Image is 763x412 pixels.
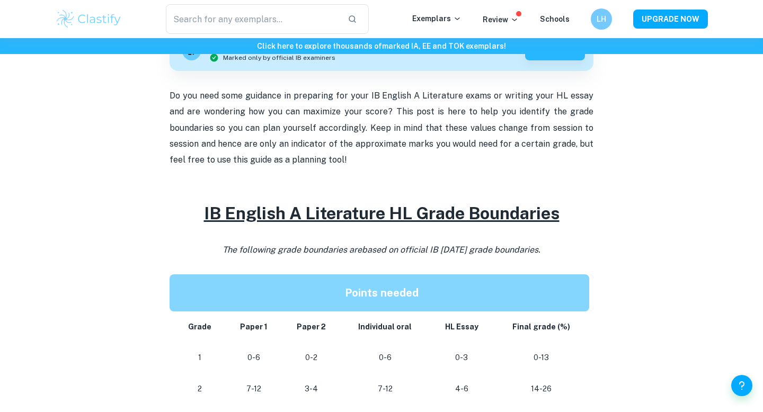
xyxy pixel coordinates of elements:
span: Marked only by official IB examiners [223,53,335,62]
strong: Individual oral [358,323,412,331]
p: 0-6 [234,351,273,365]
input: Search for any exemplars... [166,4,339,34]
p: 7-12 [234,382,273,396]
p: 0-13 [502,351,581,365]
button: LH [591,8,612,30]
strong: HL Essay [445,323,478,331]
img: Clastify logo [55,8,122,30]
h6: LH [596,13,608,25]
strong: Points needed [345,286,419,299]
span: our score [349,106,388,117]
h6: Click here to explore thousands of marked IA, EE and TOK exemplars ! [2,40,761,52]
strong: Paper 1 [240,323,268,331]
strong: Final grade (%) [512,323,570,331]
p: 14-26 [502,382,581,396]
span: based on official IB [DATE] grade boundaries. [362,245,540,255]
p: 3-4 [291,382,332,396]
p: Review [483,14,519,25]
p: 7-12 [349,382,421,396]
p: 0-2 [291,351,332,365]
p: 2 [182,382,217,396]
p: 0-3 [438,351,485,365]
a: Schools [540,15,570,23]
p: Exemplars [412,13,462,24]
u: IB English A Literature HL Grade Boundaries [204,203,560,223]
button: Help and Feedback [731,375,752,396]
button: UPGRADE NOW [633,10,708,29]
p: 4-6 [438,382,485,396]
i: The following grade boundaries are [223,245,540,255]
p: 1 [182,351,217,365]
strong: Paper 2 [297,323,326,331]
strong: Grade [188,323,211,331]
p: 0-6 [349,351,421,365]
p: Do you need some guidance in preparing for your IB English A Literature exams or writing your HL ... [170,88,593,168]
